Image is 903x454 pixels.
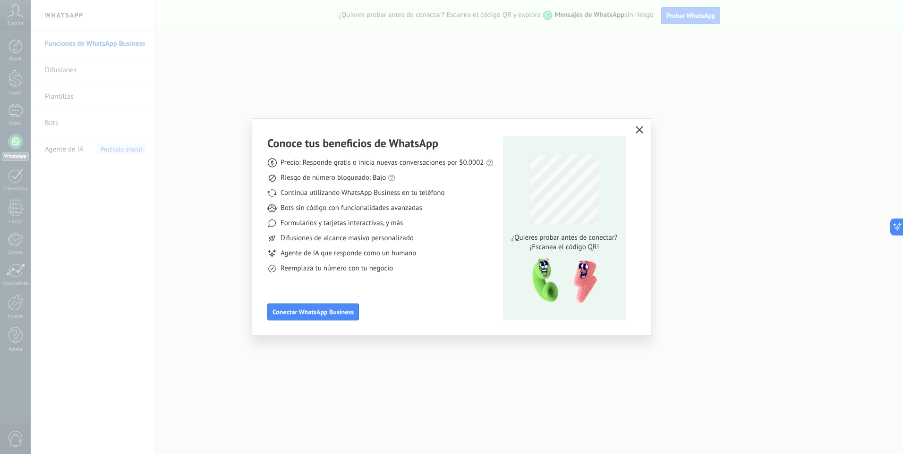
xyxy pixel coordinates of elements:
span: ¡Escanea el código QR! [509,243,620,252]
img: qr-pic-1x.png [524,256,599,306]
h3: Conoce tus beneficios de WhatsApp [267,136,438,151]
span: Riesgo de número bloqueado: Bajo [281,173,386,183]
button: Conectar WhatsApp Business [267,303,359,320]
span: Agente de IA que responde como un humano [281,249,416,258]
span: Bots sin código con funcionalidades avanzadas [281,203,422,213]
span: Reemplaza tu número con tu negocio [281,264,393,273]
span: Continúa utilizando WhatsApp Business en tu teléfono [281,188,444,198]
span: Precio: Responde gratis o inicia nuevas conversaciones por $0.0002 [281,158,484,168]
span: ¿Quieres probar antes de conectar? [509,233,620,243]
span: Difusiones de alcance masivo personalizado [281,234,414,243]
span: Conectar WhatsApp Business [273,309,354,315]
span: Formularios y tarjetas interactivas, y más [281,219,403,228]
